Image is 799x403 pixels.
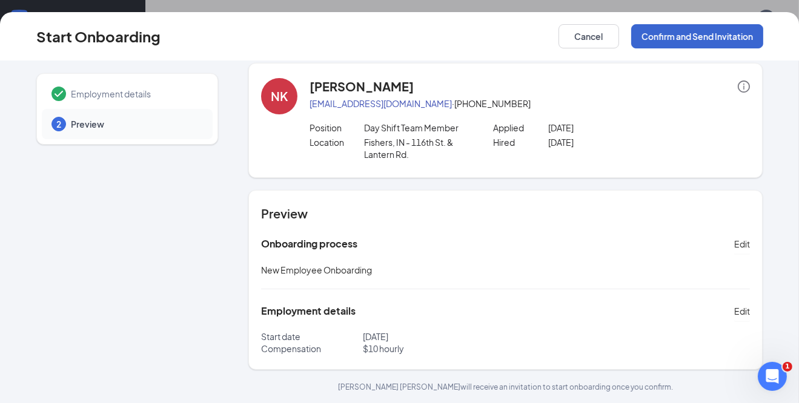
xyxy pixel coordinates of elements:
p: Location [310,136,365,148]
span: New Employee Onboarding [261,264,372,275]
p: [DATE] [548,122,658,134]
a: [EMAIL_ADDRESS][DOMAIN_NAME] [310,98,452,109]
svg: Checkmark [51,87,66,101]
p: [DATE] [363,330,506,342]
p: Hired [493,136,548,148]
span: 1 [783,362,792,372]
h3: Start Onboarding [36,26,161,47]
button: Confirm and Send Invitation [631,24,763,48]
span: Preview [71,118,201,130]
h5: Employment details [261,304,356,318]
p: Applied [493,122,548,134]
button: Cancel [559,24,619,48]
p: Start date [261,330,363,342]
p: $ 10 hourly [363,342,506,355]
p: [DATE] [548,136,658,148]
span: Edit [734,238,750,250]
button: Edit [734,301,750,321]
div: NK [271,88,288,105]
p: Compensation [261,342,363,355]
button: Edit [734,234,750,254]
span: Edit [734,305,750,317]
p: Fishers, IN - 116th St. & Lantern Rd. [364,136,474,160]
p: [PERSON_NAME] [PERSON_NAME] will receive an invitation to start onboarding once you confirm. [248,382,763,392]
p: Position [310,122,365,134]
h4: [PERSON_NAME] [310,78,414,95]
p: · [PHONE_NUMBER] [310,97,751,110]
h5: Onboarding process [261,237,357,251]
iframe: Intercom live chat [758,362,787,391]
span: info-circle [738,80,750,93]
span: Employment details [71,88,201,100]
span: 2 [56,118,61,130]
p: Day Shift Team Member [364,122,474,134]
h4: Preview [261,205,751,222]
